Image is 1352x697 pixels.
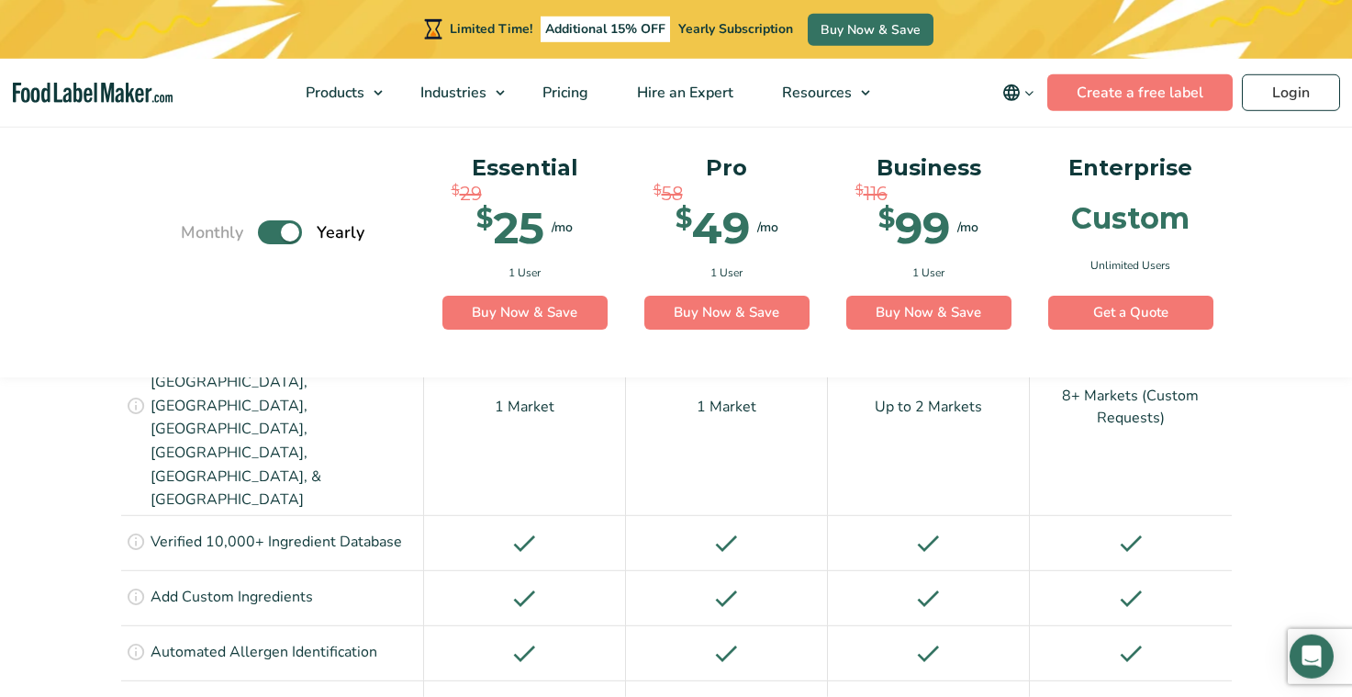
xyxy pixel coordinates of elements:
a: Buy Now & Save [442,296,608,331]
span: Products [300,83,366,103]
span: 116 [864,180,888,208]
span: Pricing [537,83,590,103]
span: $ [452,180,460,201]
a: Create a free label [1047,74,1233,111]
a: Products [282,59,392,127]
span: Resources [777,83,854,103]
span: /mo [757,219,778,238]
p: Pro [644,151,810,185]
div: 1 Market [424,297,626,514]
span: Limited Time! [450,20,532,38]
span: 58 [662,180,683,208]
div: Up to 2 Markets [828,297,1030,514]
span: Industries [415,83,488,103]
div: 1 Market [626,297,828,514]
div: 49 [676,206,750,250]
span: /mo [552,219,573,238]
p: Add Custom Ingredients [151,586,313,610]
div: 8+ Markets (Custom Requests) [1030,297,1232,514]
a: Buy Now & Save [644,296,810,331]
p: Essential [442,151,608,185]
p: Enterprise [1048,151,1213,185]
div: Custom [1071,204,1190,233]
span: $ [855,180,864,201]
p: Business [846,151,1011,185]
a: Login [1242,74,1340,111]
a: Get a Quote [1048,296,1213,331]
p: Automated Allergen Identification [151,641,377,665]
label: Toggle [258,221,302,245]
span: 1 User [508,264,541,281]
span: Hire an Expert [631,83,735,103]
span: 29 [460,180,482,208]
a: Hire an Expert [613,59,754,127]
a: Pricing [519,59,609,127]
span: Additional 15% OFF [541,17,670,42]
span: $ [654,180,662,201]
span: Monthly [181,220,243,245]
span: /mo [957,219,978,238]
a: Resources [758,59,879,127]
span: Yearly [317,220,364,245]
span: Unlimited Users [1090,257,1170,274]
div: Open Intercom Messenger [1290,635,1334,679]
a: Buy Now & Save [846,296,1011,331]
div: 99 [878,206,950,250]
p: Verified 10,000+ Ingredient Database [151,531,402,555]
p: Multi-Country Regulatory Compliance: [GEOGRAPHIC_DATA], [GEOGRAPHIC_DATA], [GEOGRAPHIC_DATA], [GE... [151,300,419,512]
span: $ [878,206,895,232]
a: Industries [397,59,514,127]
a: Buy Now & Save [808,14,933,46]
span: $ [476,206,493,232]
span: 1 User [912,264,944,281]
span: 1 User [710,264,743,281]
div: 25 [476,206,544,250]
span: $ [676,206,692,232]
span: Yearly Subscription [678,20,793,38]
